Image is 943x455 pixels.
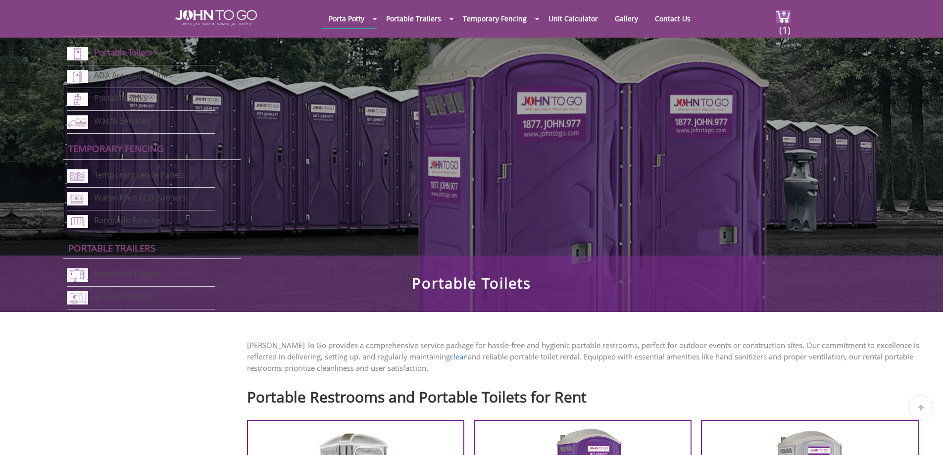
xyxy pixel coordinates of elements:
[94,115,150,126] a: Waste Services
[94,93,148,103] a: Portable Sinks
[647,9,698,28] a: Contact Us
[67,115,88,129] img: waste-services-new.png
[67,291,88,304] img: shower-trailers-new.png
[541,9,605,28] a: Unit Calculator
[67,215,88,228] img: barricade-fencing-icon-new.png
[94,192,186,203] a: Water-filled LCD Barriers
[94,70,172,81] a: ADA Accessible Units
[67,192,88,205] img: water-filled%20barriers-new.png
[67,169,88,183] img: chan-link-fencing-new.png
[247,384,928,405] h2: Portable Restrooms and Portable Toilets for Rent
[321,9,372,28] a: Porta Potty
[67,47,88,60] img: portable-toilets-new.png
[68,142,164,154] a: Temporary Fencing
[94,268,161,279] a: Restroom Trailers
[67,268,88,282] img: restroom-trailers-new.png
[94,169,185,180] a: Temporary Fence Panels
[94,47,159,58] a: Portable Toilets >
[94,291,152,302] a: Shower Trailers
[67,93,88,106] img: portable-sinks-new.png
[247,340,928,374] p: [PERSON_NAME] To Go provides a comprehensive service package for hassle-free and hygienic portabl...
[455,9,534,28] a: Temporary Fencing
[175,10,257,26] img: JOHN to go
[68,20,135,32] a: Porta Potties
[779,15,791,37] span: (1)
[379,9,448,28] a: Portable Trailers
[67,70,88,83] img: ADA-units-new.png
[607,9,645,28] a: Gallery
[68,242,155,254] a: Portable trailers
[94,215,161,226] a: Barricade Fencing
[776,10,791,23] img: cart a
[450,352,468,361] a: clean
